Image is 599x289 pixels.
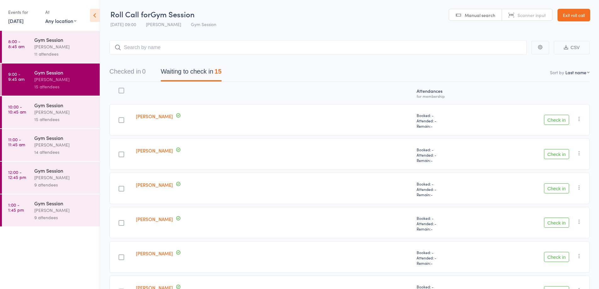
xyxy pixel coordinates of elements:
[417,118,483,123] span: Attended: -
[565,69,586,75] div: Last name
[417,221,483,226] span: Attended: -
[142,68,146,75] div: 0
[2,194,100,226] a: 1:00 -1:45 pmGym Session[PERSON_NAME]9 attendees
[417,260,483,266] span: Remain:
[414,85,485,101] div: Atten­dances
[34,116,94,123] div: 15 attendees
[34,174,94,181] div: [PERSON_NAME]
[45,17,76,24] div: Any location
[417,113,483,118] span: Booked: -
[431,260,433,266] span: -
[34,76,94,83] div: [PERSON_NAME]
[431,192,433,197] span: -
[431,226,433,231] span: -
[465,12,495,18] span: Manual search
[417,226,483,231] span: Remain:
[2,64,100,96] a: 9:00 -9:45 amGym Session[PERSON_NAME]15 attendees
[544,218,569,228] button: Check in
[34,36,94,43] div: Gym Session
[34,134,94,141] div: Gym Session
[544,149,569,159] button: Check in
[417,192,483,197] span: Remain:
[136,181,173,188] a: [PERSON_NAME]
[136,113,173,119] a: [PERSON_NAME]
[417,181,483,186] span: Booked: -
[136,216,173,222] a: [PERSON_NAME]
[2,31,100,63] a: 8:00 -8:45 amGym Session[PERSON_NAME]11 attendees
[34,50,94,58] div: 11 attendees
[2,162,100,194] a: 12:00 -12:45 pmGym Session[PERSON_NAME]9 attendees
[34,207,94,214] div: [PERSON_NAME]
[161,65,221,81] button: Waiting to check in15
[151,9,195,19] span: Gym Session
[34,102,94,108] div: Gym Session
[518,12,546,18] span: Scanner input
[431,158,433,163] span: -
[550,69,564,75] label: Sort by
[417,215,483,221] span: Booked: -
[417,147,483,152] span: Booked: -
[109,65,146,81] button: Checked in0
[34,181,94,188] div: 9 attendees
[34,69,94,76] div: Gym Session
[191,21,216,27] span: Gym Session
[8,202,24,212] time: 1:00 - 1:45 pm
[8,17,24,24] a: [DATE]
[8,104,26,114] time: 10:00 - 10:45 am
[34,43,94,50] div: [PERSON_NAME]
[8,170,26,180] time: 12:00 - 12:45 pm
[34,214,94,221] div: 9 attendees
[45,7,76,17] div: At
[34,108,94,116] div: [PERSON_NAME]
[8,71,25,81] time: 9:00 - 9:45 am
[146,21,181,27] span: [PERSON_NAME]
[2,96,100,128] a: 10:00 -10:45 amGym Session[PERSON_NAME]15 attendees
[2,129,100,161] a: 11:00 -11:45 amGym Session[PERSON_NAME]14 attendees
[34,200,94,207] div: Gym Session
[544,183,569,193] button: Check in
[8,7,39,17] div: Events for
[544,115,569,125] button: Check in
[8,39,25,49] time: 8:00 - 8:45 am
[34,148,94,156] div: 14 attendees
[417,152,483,158] span: Attended: -
[431,123,433,129] span: -
[214,68,221,75] div: 15
[417,250,483,255] span: Booked: -
[109,40,527,55] input: Search by name
[417,255,483,260] span: Attended: -
[34,83,94,90] div: 15 attendees
[110,21,136,27] span: [DATE] 09:00
[417,186,483,192] span: Attended: -
[557,9,590,21] a: Exit roll call
[544,252,569,262] button: Check in
[136,147,173,154] a: [PERSON_NAME]
[417,123,483,129] span: Remain:
[417,158,483,163] span: Remain:
[136,250,173,257] a: [PERSON_NAME]
[34,167,94,174] div: Gym Session
[8,137,25,147] time: 11:00 - 11:45 am
[110,9,151,19] span: Roll Call for
[34,141,94,148] div: [PERSON_NAME]
[417,94,483,98] div: for membership
[554,41,590,54] button: CSV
